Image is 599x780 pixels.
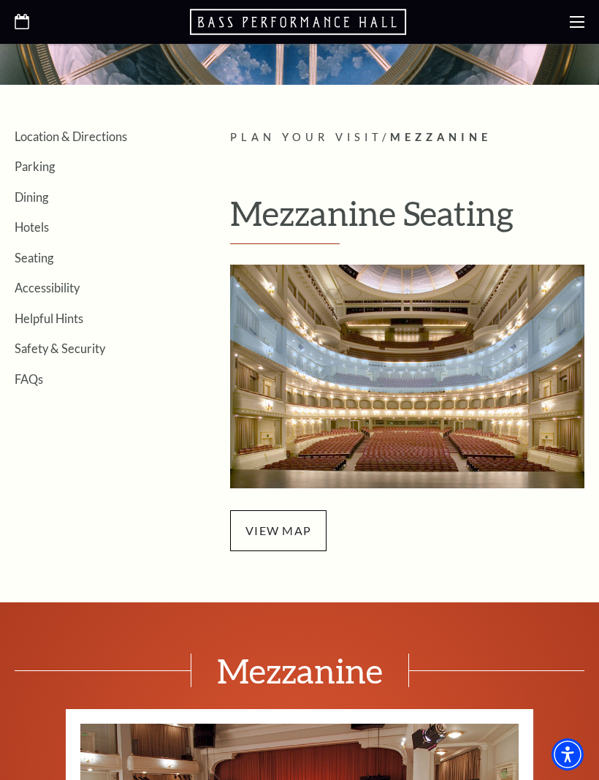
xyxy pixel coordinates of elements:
p: / [230,129,584,147]
a: Seating [15,251,53,265]
span: view map [230,510,327,551]
a: Dining [15,190,48,204]
a: FAQs [15,372,43,386]
img: Mezzanine Seating [230,265,584,488]
a: Safety & Security [15,341,105,355]
a: Hotels [15,220,49,234]
span: Mezzanine [390,131,492,143]
a: Accessibility [15,281,80,295]
a: Helpful Hints [15,311,83,325]
a: Parking [15,159,55,173]
span: Mezzanine [191,654,409,687]
a: view map - open in a new tab [230,521,327,538]
a: Mezzanine Seating - open in a new tab [230,366,584,383]
div: Accessibility Menu [552,738,584,770]
span: Plan Your Visit [230,131,382,143]
h1: Mezzanine Seating [230,194,584,244]
a: Open this option [15,14,29,31]
a: Open this option [190,7,409,37]
a: Location & Directions [15,129,127,143]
